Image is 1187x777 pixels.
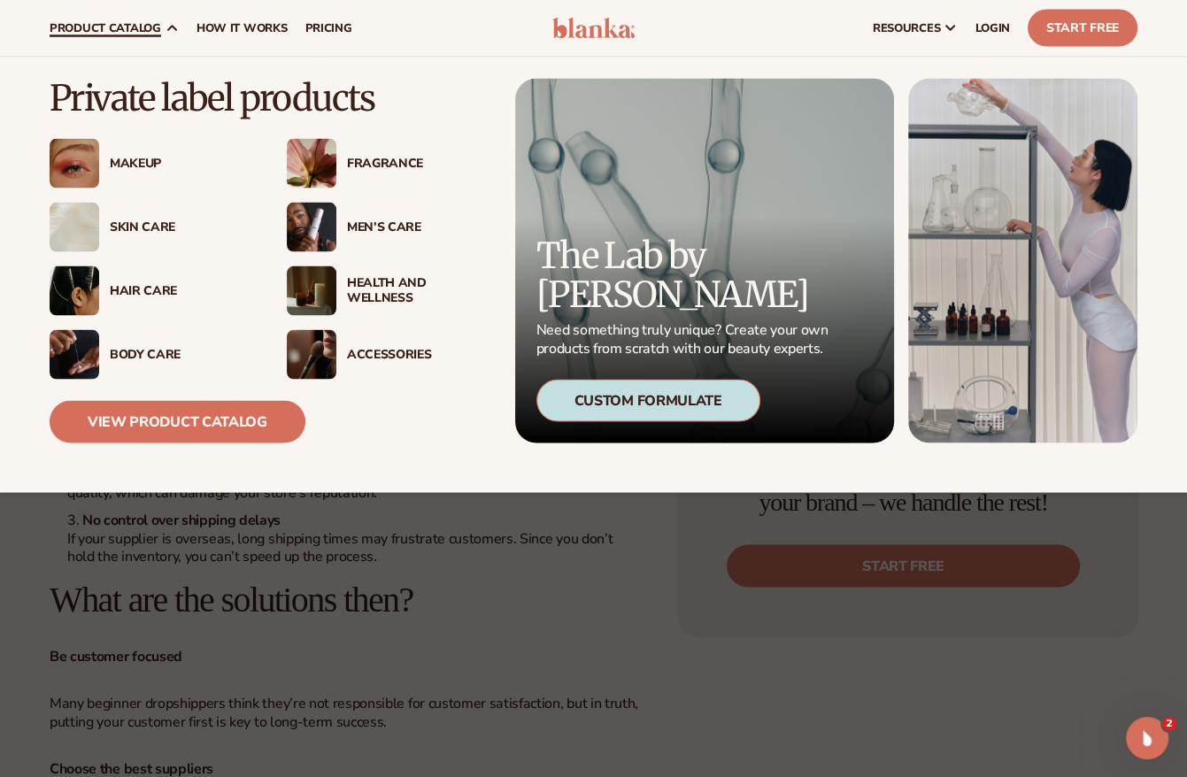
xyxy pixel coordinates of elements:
a: Female with makeup brush. Accessories [287,330,489,380]
img: Female hair pulled back with clips. [50,266,99,316]
img: Candles and incense on table. [287,266,336,316]
iframe: Intercom live chat [1126,717,1168,759]
div: Hair Care [110,284,251,299]
img: Female with glitter eye makeup. [50,139,99,188]
div: Body Care [110,348,251,363]
a: Candles and incense on table. Health And Wellness [287,266,489,316]
span: product catalog [50,21,161,35]
div: Makeup [110,157,251,172]
a: Start Free [1028,10,1137,47]
img: Pink blooming flower. [287,139,336,188]
img: Female with makeup brush. [287,330,336,380]
img: Male holding moisturizer bottle. [287,203,336,252]
span: resources [873,21,940,35]
p: The Lab by [PERSON_NAME] [536,236,834,314]
div: Custom Formulate [536,380,760,422]
a: Pink blooming flower. Fragrance [287,139,489,188]
a: View Product Catalog [50,401,305,443]
a: Male holding moisturizer bottle. Men’s Care [287,203,489,252]
div: Fragrance [347,157,489,172]
span: 2 [1162,717,1176,731]
div: Men’s Care [347,220,489,235]
a: Male hand applying moisturizer. Body Care [50,330,251,380]
p: Need something truly unique? Create your own products from scratch with our beauty experts. [536,321,834,358]
p: Private label products [50,79,489,118]
img: logo [552,18,636,39]
div: Health And Wellness [347,276,489,306]
span: How It Works [197,21,288,35]
a: Female hair pulled back with clips. Hair Care [50,266,251,316]
div: Skin Care [110,220,251,235]
span: LOGIN [975,21,1010,35]
img: Cream moisturizer swatch. [50,203,99,252]
a: Cream moisturizer swatch. Skin Care [50,203,251,252]
img: Female in lab with equipment. [908,79,1137,443]
img: Male hand applying moisturizer. [50,330,99,380]
span: pricing [304,21,351,35]
a: Female with glitter eye makeup. Makeup [50,139,251,188]
a: Microscopic product formula. The Lab by [PERSON_NAME] Need something truly unique? Create your ow... [515,79,894,443]
div: Accessories [347,348,489,363]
